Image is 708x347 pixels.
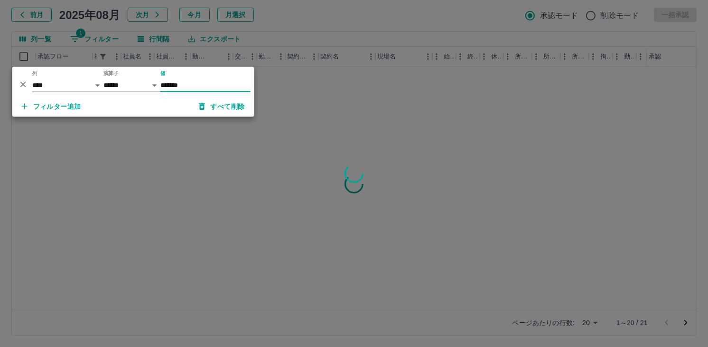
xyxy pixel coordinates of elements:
[14,98,89,115] button: フィルター追加
[32,70,37,77] label: 列
[192,98,252,115] button: すべて削除
[160,70,166,77] label: 値
[16,77,30,91] button: 削除
[103,70,119,77] label: 演算子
